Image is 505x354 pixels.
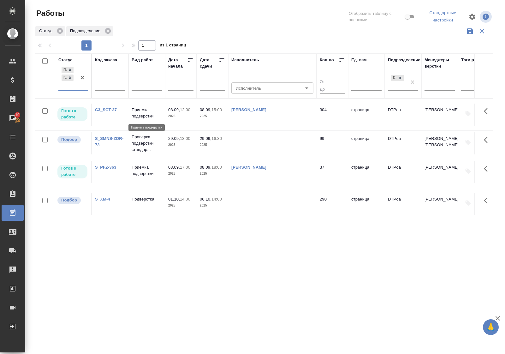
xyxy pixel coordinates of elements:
[483,319,499,335] button: 🙏
[480,193,495,208] button: Здесь прячутся важные кнопки
[320,78,345,86] input: От
[2,110,24,126] a: 10
[61,197,77,203] p: Подбор
[66,26,113,36] div: Подразделение
[461,107,475,121] button: Добавить тэги
[348,104,385,126] td: страница
[211,107,222,112] p: 15:00
[35,8,64,18] span: Работы
[180,136,190,141] p: 13:00
[39,28,55,34] p: Статус
[61,136,77,143] p: Подбор
[461,135,475,149] button: Добавить тэги
[385,161,421,183] td: DTPqa
[200,171,225,177] p: 2025
[95,57,117,63] div: Код заказа
[348,161,385,183] td: страница
[211,136,222,141] p: 16:30
[464,25,476,37] button: Сохранить фильтры
[317,193,348,215] td: 290
[476,25,488,37] button: Сбросить фильтры
[57,135,88,144] div: Можно подбирать исполнителей
[231,107,266,112] a: [PERSON_NAME]
[180,197,190,201] p: 14:00
[231,57,259,63] div: Исполнитель
[168,171,193,177] p: 2025
[348,193,385,215] td: страница
[200,113,225,119] p: 2025
[57,196,88,205] div: Можно подбирать исполнителей
[211,165,222,170] p: 18:00
[425,135,455,148] p: [PERSON_NAME], [PERSON_NAME]
[11,112,23,118] span: 10
[168,113,193,119] p: 2025
[61,165,84,178] p: Готов к работе
[168,197,180,201] p: 01.10,
[200,197,211,201] p: 06.10,
[302,84,311,93] button: Open
[317,104,348,126] td: 304
[200,107,211,112] p: 08.09,
[461,196,475,210] button: Добавить тэги
[200,136,211,141] p: 29.09,
[391,75,397,81] div: DTPqa
[180,165,190,170] p: 17:00
[390,74,404,82] div: DTPqa
[385,132,421,154] td: DTPqa
[61,108,84,120] p: Готов к работе
[351,57,367,63] div: Ед. изм
[168,165,180,170] p: 08.09,
[317,161,348,183] td: 37
[95,197,110,201] a: S_XM-4
[168,142,193,148] p: 2025
[480,11,493,23] span: Посмотреть информацию
[425,57,455,69] div: Менеджеры верстки
[70,28,103,34] p: Подразделение
[95,107,117,112] a: C3_SCT-37
[465,9,480,24] span: Настроить таблицу
[480,161,495,176] button: Здесь прячутся важные кнопки
[57,164,88,179] div: Исполнитель может приступить к работе
[180,107,190,112] p: 12:00
[480,104,495,119] button: Здесь прячутся важные кнопки
[317,132,348,154] td: 99
[349,10,404,23] span: Отобразить таблицу с оценками
[132,107,162,119] p: Приемка подверстки
[388,57,420,63] div: Подразделение
[58,57,73,63] div: Статус
[461,164,475,178] button: Добавить тэги
[421,8,465,25] div: split button
[200,202,225,209] p: 2025
[485,321,496,334] span: 🙏
[200,165,211,170] p: 08.09,
[211,197,222,201] p: 14:00
[61,74,74,82] div: Подбор, Готов к работе
[348,132,385,154] td: страница
[132,134,162,153] p: Проверка подверстки стандар...
[200,57,219,69] div: Дата сдачи
[35,26,65,36] div: Статус
[320,57,334,63] div: Кол-во
[95,136,123,147] a: S_SMNS-ZDR-73
[61,66,74,74] div: Подбор, Готов к работе
[425,107,455,113] p: [PERSON_NAME]
[62,67,67,73] div: Подбор
[160,41,186,51] span: из 1 страниц
[132,196,162,202] p: Подверстка
[132,164,162,177] p: Приемка подверстки
[95,165,116,170] a: S_PFZ-363
[168,107,180,112] p: 08.09,
[461,57,487,63] div: Тэги работы
[62,75,67,81] div: Готов к работе
[168,57,187,69] div: Дата начала
[200,142,225,148] p: 2025
[231,165,266,170] a: [PERSON_NAME]
[132,57,153,63] div: Вид работ
[168,136,180,141] p: 29.09,
[425,164,455,171] p: [PERSON_NAME]
[385,104,421,126] td: DTPqa
[168,202,193,209] p: 2025
[480,132,495,147] button: Здесь прячутся важные кнопки
[425,196,455,202] p: [PERSON_NAME]
[57,107,88,122] div: Исполнитель может приступить к работе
